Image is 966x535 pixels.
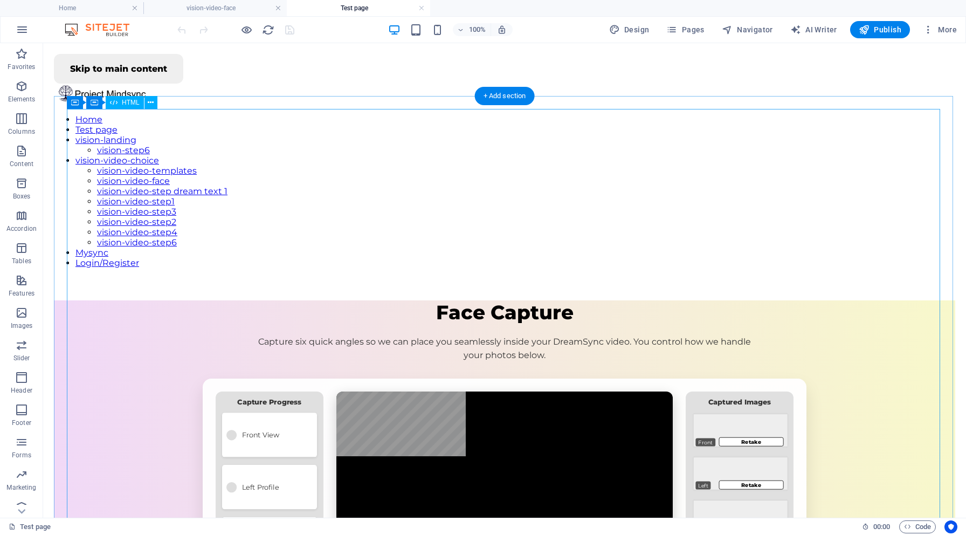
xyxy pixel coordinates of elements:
[8,95,36,104] p: Elements
[662,21,708,38] button: Pages
[11,11,140,40] button: Skip to main content
[62,23,143,36] img: Editor Logo
[13,192,31,201] p: Boxes
[862,520,891,533] h6: Session time
[143,2,287,14] h4: vision-video-face
[13,354,30,362] p: Slider
[6,483,36,492] p: Marketing
[609,24,650,35] span: Design
[469,23,486,36] h6: 100%
[904,520,931,533] span: Code
[11,386,32,395] p: Header
[850,21,910,38] button: Publish
[12,451,31,459] p: Forms
[923,24,957,35] span: More
[722,24,773,35] span: Navigator
[261,23,274,36] button: reload
[919,21,961,38] button: More
[287,2,430,14] h4: Test page
[899,520,936,533] button: Code
[12,419,31,427] p: Footer
[605,21,654,38] button: Design
[8,63,35,71] p: Favorites
[717,21,777,38] button: Navigator
[786,21,841,38] button: AI Writer
[497,25,507,35] i: On resize automatically adjust zoom level to fit chosen device.
[859,24,901,35] span: Publish
[475,87,535,105] div: + Add section
[10,160,33,168] p: Content
[881,523,882,531] span: :
[12,257,31,265] p: Tables
[9,520,51,533] a: Click to cancel selection. Double-click to open Pages
[262,24,274,36] i: Reload page
[666,24,704,35] span: Pages
[11,321,33,330] p: Images
[790,24,837,35] span: AI Writer
[6,224,37,233] p: Accordion
[944,520,957,533] button: Usercentrics
[873,520,890,533] span: 00 00
[8,127,35,136] p: Columns
[453,23,491,36] button: 100%
[122,99,140,106] span: HTML
[9,289,34,298] p: Features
